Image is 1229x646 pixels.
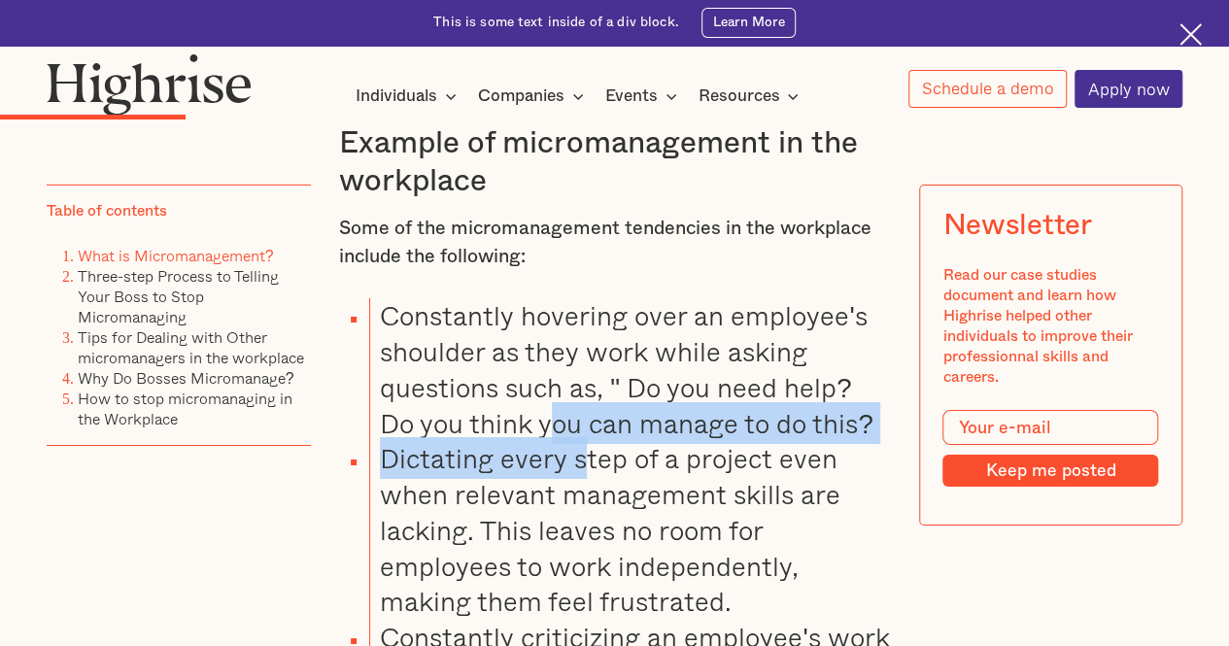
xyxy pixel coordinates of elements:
div: Individuals [356,85,462,108]
li: Dictating every step of a project even when relevant management skills are lacking. This leaves n... [369,441,890,620]
li: Constantly hovering over an employee's shoulder as they work while asking questions such as, " Do... [369,298,890,441]
h3: Example of micromanagement in the workplace [339,124,891,201]
a: Three-step Process to Telling Your Boss to Stop Micromanaging [78,264,279,328]
p: Some of the micromanagement tendencies in the workplace include the following: [339,215,891,272]
a: Why Do Bosses Micromanage? [78,366,294,390]
a: Learn More [701,8,796,38]
a: How to stop micromanaging in the Workplace [78,387,292,430]
div: Read our case studies document and learn how Highrise helped other individuals to improve their p... [942,264,1158,387]
div: Table of contents [47,200,167,221]
a: Apply now [1075,70,1182,108]
div: Individuals [356,85,437,108]
div: Resources [698,85,804,108]
img: Cross icon [1179,23,1202,46]
img: Highrise logo [47,53,252,116]
div: Events [605,85,683,108]
div: Companies [478,85,564,108]
div: Events [605,85,658,108]
a: Schedule a demo [908,70,1067,108]
div: Resources [698,85,779,108]
a: What is Micromanagement? [78,244,274,267]
input: Keep me posted [942,454,1158,486]
a: Tips for Dealing with Other micromanagers in the workplace [78,325,304,369]
div: This is some text inside of a div block. [433,14,679,32]
div: Newsletter [942,208,1091,241]
div: Companies [478,85,590,108]
form: Modal Form [942,410,1158,487]
input: Your e-mail [942,410,1158,445]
